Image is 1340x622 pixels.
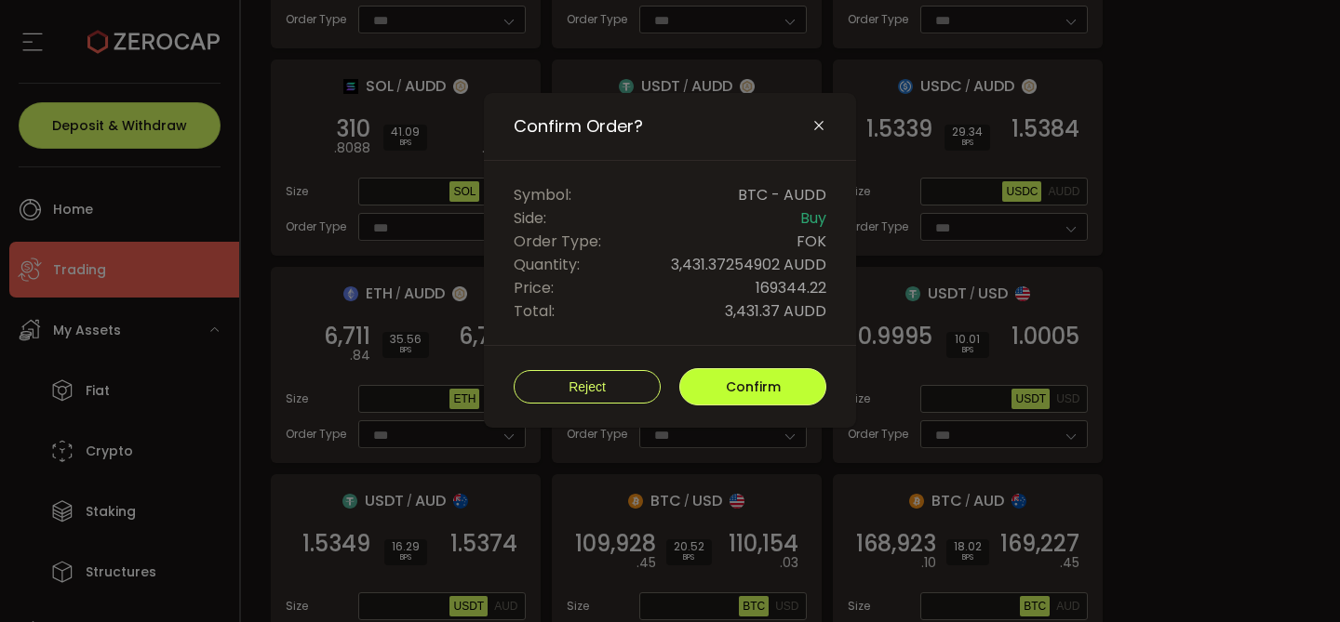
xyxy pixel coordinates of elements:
span: Confirm [726,377,781,396]
span: Reject [569,379,606,394]
iframe: Chat Widget [1119,421,1340,622]
div: Confirm Order? [484,93,856,428]
span: 3,431.37 AUDD [725,299,826,323]
span: Confirm Order? [514,115,643,138]
span: FOK [797,230,826,253]
button: Close [811,118,826,135]
span: Side: [514,206,546,230]
span: BTC - AUDD [738,183,826,206]
span: 169344.22 [756,276,826,299]
button: Confirm [679,368,826,405]
span: Symbol: [514,183,571,206]
span: Total: [514,299,555,323]
span: 3,431.37254902 AUDD [671,253,826,276]
button: Reject [514,370,661,404]
span: Buy [800,206,826,230]
span: Quantity: [514,253,580,276]
span: Price: [514,276,554,299]
span: Order Type: [514,230,601,253]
